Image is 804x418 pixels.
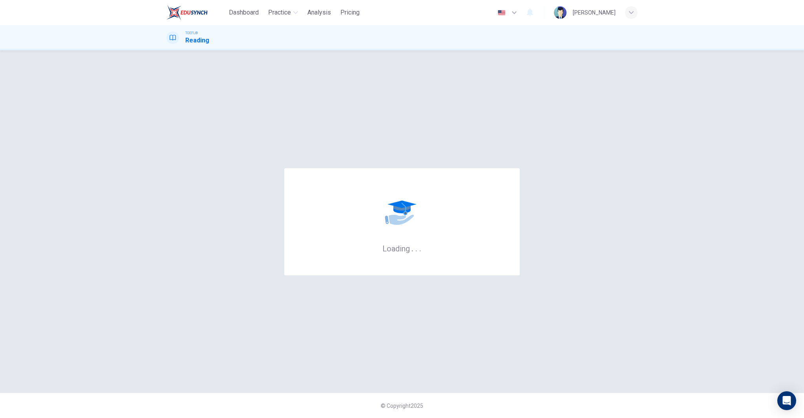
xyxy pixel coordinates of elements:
h6: . [411,241,414,254]
div: Open Intercom Messenger [777,391,796,410]
img: en [497,10,506,16]
span: © Copyright 2025 [381,403,423,409]
a: EduSynch logo [166,5,226,20]
span: Pricing [340,8,360,17]
button: Practice [265,5,301,20]
span: Practice [268,8,291,17]
img: EduSynch logo [166,5,208,20]
h6: . [415,241,418,254]
div: [PERSON_NAME] [573,8,616,17]
img: Profile picture [554,6,566,19]
h6: . [419,241,422,254]
span: TOEFL® [185,30,198,36]
h1: Reading [185,36,209,45]
span: Dashboard [229,8,259,17]
h6: Loading [382,243,422,253]
button: Pricing [337,5,363,20]
button: Analysis [304,5,334,20]
button: Dashboard [226,5,262,20]
span: Analysis [307,8,331,17]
